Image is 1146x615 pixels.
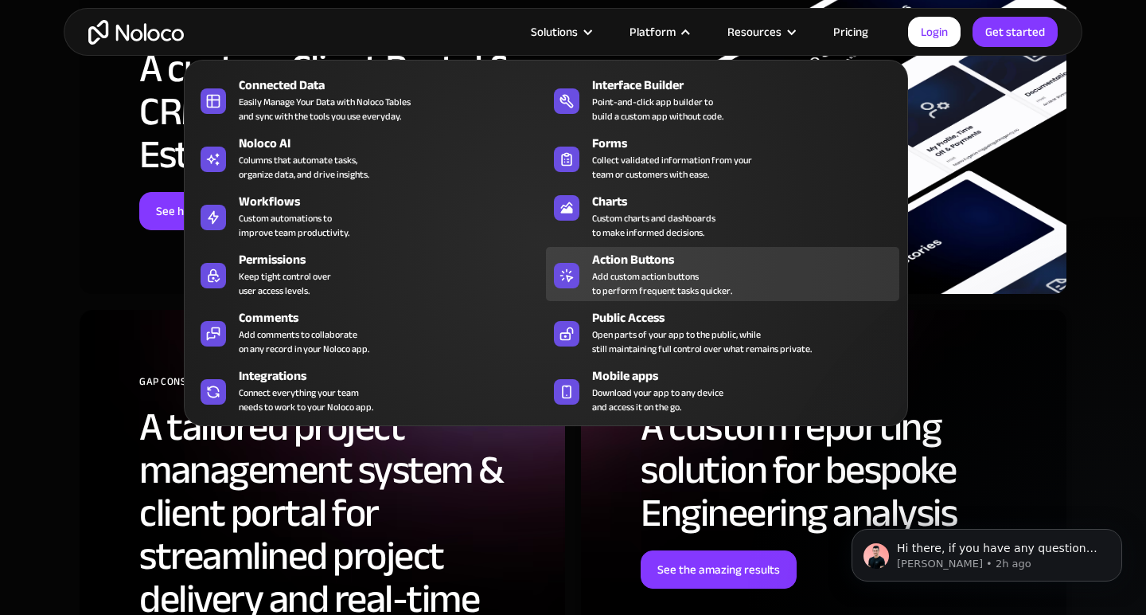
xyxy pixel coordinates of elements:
div: GAP Consulting [139,370,541,405]
div: Add comments to collaborate on any record in your Noloco app. [239,327,369,356]
div: Custom charts and dashboards to make informed decisions. [592,211,715,240]
h2: A custom Client Portal & CRM for managing Real Estate Cost Segregation [139,47,541,176]
div: Connect everything your team needs to work to your Noloco app. [239,386,373,414]
div: Interface Builder [592,76,906,95]
div: Solutions [511,22,610,42]
nav: Platform [184,37,908,426]
a: Noloco AIColumns that automate tasks,organize data, and drive insights. [193,131,546,185]
div: Connected Data [239,76,553,95]
div: Platform [630,22,676,42]
a: Interface BuilderPoint-and-click app builder tobuild a custom app without code. [546,72,899,127]
a: See how they did it [139,192,269,230]
div: Platform [610,22,707,42]
div: Action Buttons [592,250,906,269]
span: Download your app to any device and access it on the go. [592,386,723,414]
div: Easily Manage Your Data with Noloco Tables and sync with the tools you use everyday. [239,95,411,123]
div: Columns that automate tasks, organize data, and drive insights. [239,153,369,182]
a: Connected DataEasily Manage Your Data with Noloco Tablesand sync with the tools you use everyday. [193,72,546,127]
div: Solutions [531,22,578,42]
a: Get started [973,17,1058,47]
div: Mobile apps [592,366,906,386]
a: Action ButtonsAdd custom action buttonsto perform frequent tasks quicker. [546,247,899,301]
a: Mobile appsDownload your app to any deviceand access it on the go. [546,363,899,417]
a: FormsCollect validated information from yourteam or customers with ease. [546,131,899,185]
div: Integrations [239,366,553,386]
div: Custom automations to improve team productivity. [239,211,349,240]
h2: A custom reporting solution for bespoke Engineering analysis [641,405,1043,535]
a: Pricing [813,22,888,42]
iframe: Intercom notifications message [828,496,1146,607]
div: Workflows [239,192,553,211]
div: Point-and-click app builder to build a custom app without code. [592,95,723,123]
a: See the amazing results [641,550,797,589]
div: Open parts of your app to the public, while still maintaining full control over what remains priv... [592,327,812,356]
div: Keep tight control over user access levels. [239,269,331,298]
div: Resources [727,22,782,42]
div: Permissions [239,250,553,269]
a: Public AccessOpen parts of your app to the public, whilestill maintaining full control over what ... [546,305,899,359]
div: Public Access [592,308,906,327]
a: home [88,20,184,45]
div: Add custom action buttons to perform frequent tasks quicker. [592,269,732,298]
a: IntegrationsConnect everything your teamneeds to work to your Noloco app. [193,363,546,417]
div: Resources [707,22,813,42]
a: WorkflowsCustom automations toimprove team productivity. [193,189,546,243]
a: CommentsAdd comments to collaborateon any record in your Noloco app. [193,305,546,359]
a: Login [908,17,961,47]
div: Charts [592,192,906,211]
div: Noloco AI [239,134,553,153]
a: ChartsCustom charts and dashboardsto make informed decisions. [546,189,899,243]
div: Collect validated information from your team or customers with ease. [592,153,752,182]
a: PermissionsKeep tight control overuser access levels. [193,247,546,301]
div: Comments [239,308,553,327]
div: Forms [592,134,906,153]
